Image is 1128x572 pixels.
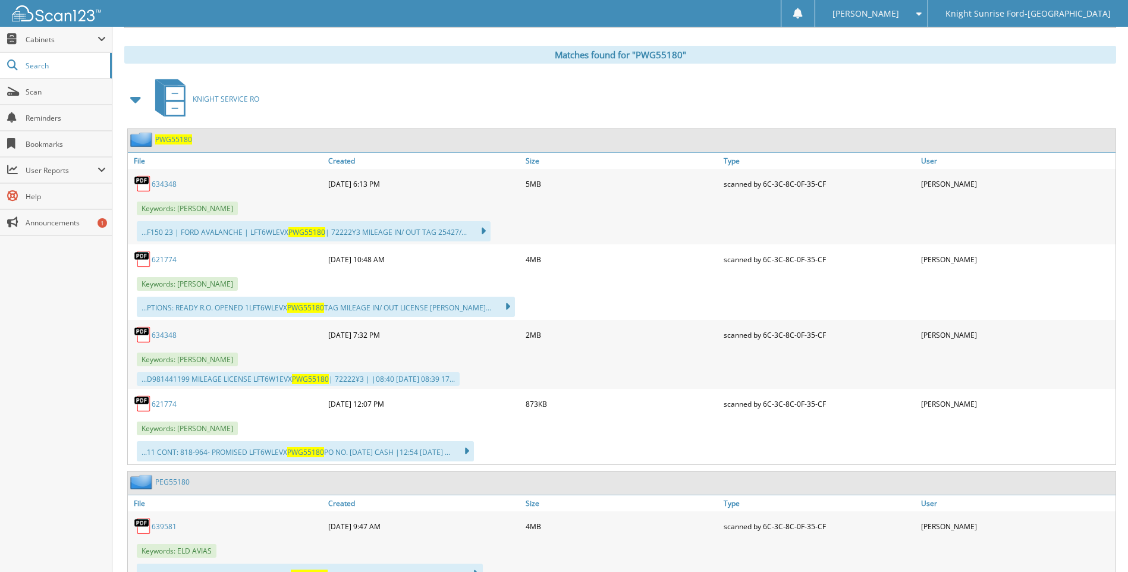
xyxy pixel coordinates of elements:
[26,191,106,202] span: Help
[152,254,177,265] a: 621774
[152,330,177,340] a: 634348
[137,277,238,291] span: Keywords: [PERSON_NAME]
[325,514,523,538] div: [DATE] 9:47 AM
[325,172,523,196] div: [DATE] 6:13 PM
[155,134,192,144] a: PWG55180
[128,495,325,511] a: File
[12,5,101,21] img: scan123-logo-white.svg
[292,374,329,384] span: PWG55180
[918,514,1116,538] div: [PERSON_NAME]
[721,514,918,538] div: scanned by 6C-3C-8C-0F-35-CF
[918,172,1116,196] div: [PERSON_NAME]
[155,477,190,487] a: PEG55180
[288,227,325,237] span: PWG55180
[137,422,238,435] span: Keywords: [PERSON_NAME]
[945,10,1111,17] span: Knight Sunrise Ford-[GEOGRAPHIC_DATA]
[918,153,1116,169] a: User
[134,395,152,413] img: PDF.png
[523,392,720,416] div: 873KB
[721,495,918,511] a: Type
[137,544,216,558] span: Keywords: ELD AVIAS
[721,323,918,347] div: scanned by 6C-3C-8C-0F-35-CF
[918,323,1116,347] div: [PERSON_NAME]
[26,34,98,45] span: Cabinets
[98,218,107,228] div: 1
[523,495,720,511] a: Size
[26,61,104,71] span: Search
[523,153,720,169] a: Size
[152,179,177,189] a: 634348
[287,447,324,457] span: PWG55180
[26,87,106,97] span: Scan
[325,392,523,416] div: [DATE] 12:07 PM
[137,297,515,317] div: ...PTIONS: READY R.O. OPENED 1LFT6WLEVX TAG MILEAGE IN/ OUT LICENSE [PERSON_NAME]...
[287,303,324,313] span: PWG55180
[137,372,460,386] div: ...D981441199 MILEAGE LICENSE LFT6W1EVX | 72222¥3 | |08:40 [DATE] 08:39 17...
[128,153,325,169] a: File
[523,247,720,271] div: 4MB
[130,474,155,489] img: folder2.png
[721,247,918,271] div: scanned by 6C-3C-8C-0F-35-CF
[26,139,106,149] span: Bookmarks
[193,94,259,104] span: KNIGHT SERVICE RO
[918,392,1116,416] div: [PERSON_NAME]
[134,250,152,268] img: PDF.png
[137,202,238,215] span: Keywords: [PERSON_NAME]
[124,46,1116,64] div: Matches found for "PWG55180"
[26,165,98,175] span: User Reports
[721,153,918,169] a: Type
[26,113,106,123] span: Reminders
[325,247,523,271] div: [DATE] 10:48 AM
[26,218,106,228] span: Announcements
[325,153,523,169] a: Created
[130,132,155,147] img: folder2.png
[152,399,177,409] a: 621774
[137,441,474,461] div: ...11 CONT: 818-964- PROMISED LFT6WLEVX PO NO. [DATE] CASH |12:54 [DATE] ...
[137,353,238,366] span: Keywords: [PERSON_NAME]
[152,521,177,532] a: 639581
[325,323,523,347] div: [DATE] 7:32 PM
[523,514,720,538] div: 4MB
[918,495,1116,511] a: User
[523,323,720,347] div: 2MB
[134,175,152,193] img: PDF.png
[134,517,152,535] img: PDF.png
[325,495,523,511] a: Created
[918,247,1116,271] div: [PERSON_NAME]
[148,76,259,122] a: KNIGHT SERVICE RO
[721,392,918,416] div: scanned by 6C-3C-8C-0F-35-CF
[137,221,491,241] div: ...F150 23 | FORD AVALANCHE | LFT6WLEVX | 72222Y3 MILEAGE IN/ OUT TAG 25427/...
[134,326,152,344] img: PDF.png
[721,172,918,196] div: scanned by 6C-3C-8C-0F-35-CF
[523,172,720,196] div: 5MB
[832,10,899,17] span: [PERSON_NAME]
